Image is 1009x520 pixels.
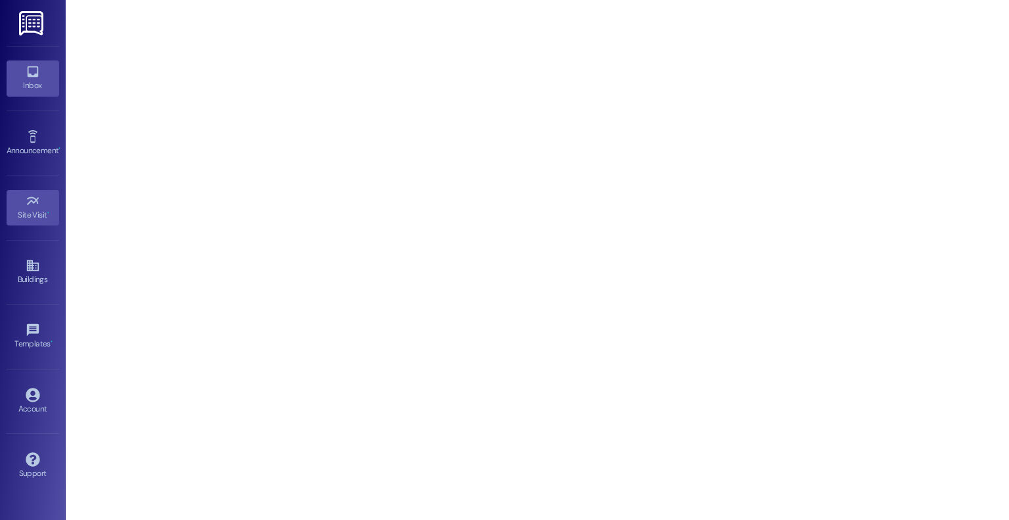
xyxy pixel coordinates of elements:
[7,254,59,290] a: Buildings
[7,190,59,225] a: Site Visit •
[7,60,59,96] a: Inbox
[51,337,53,346] span: •
[7,384,59,419] a: Account
[19,11,46,35] img: ResiDesk Logo
[58,144,60,153] span: •
[7,319,59,354] a: Templates •
[47,208,49,218] span: •
[7,448,59,484] a: Support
